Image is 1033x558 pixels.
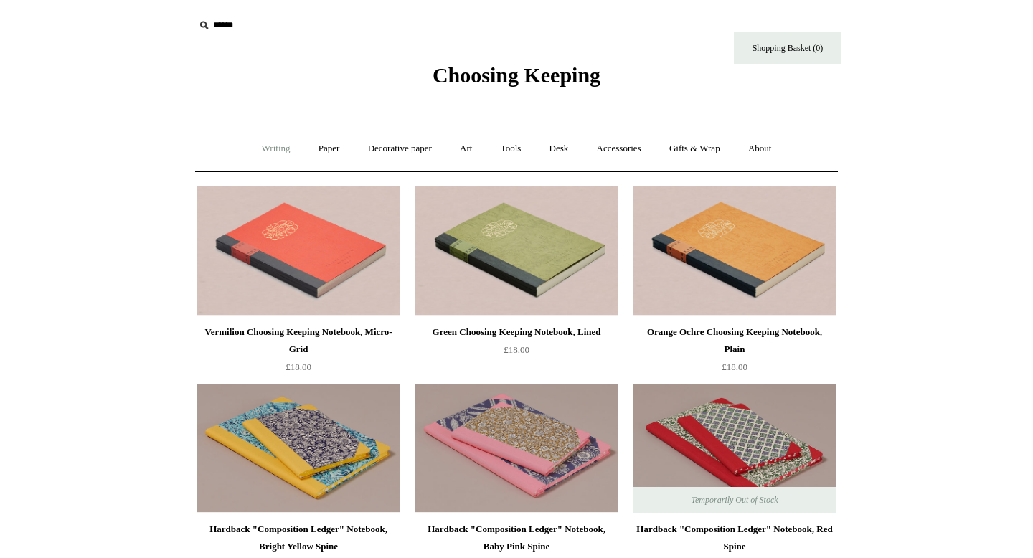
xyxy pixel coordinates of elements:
[504,344,529,355] span: £18.00
[656,130,733,168] a: Gifts & Wrap
[355,130,445,168] a: Decorative paper
[415,384,618,513] img: Hardback "Composition Ledger" Notebook, Baby Pink Spine
[197,186,400,316] img: Vermilion Choosing Keeping Notebook, Micro-Grid
[584,130,654,168] a: Accessories
[722,361,747,372] span: £18.00
[676,487,792,513] span: Temporarily Out of Stock
[447,130,485,168] a: Art
[306,130,353,168] a: Paper
[197,323,400,382] a: Vermilion Choosing Keeping Notebook, Micro-Grid £18.00
[286,361,311,372] span: £18.00
[197,384,400,513] img: Hardback "Composition Ledger" Notebook, Bright Yellow Spine
[200,323,397,358] div: Vermilion Choosing Keeping Notebook, Micro-Grid
[415,186,618,316] img: Green Choosing Keeping Notebook, Lined
[633,384,836,513] a: Hardback "Composition Ledger" Notebook, Red Spine Hardback "Composition Ledger" Notebook, Red Spi...
[418,521,615,555] div: Hardback "Composition Ledger" Notebook, Baby Pink Spine
[415,384,618,513] a: Hardback "Composition Ledger" Notebook, Baby Pink Spine Hardback "Composition Ledger" Notebook, B...
[415,186,618,316] a: Green Choosing Keeping Notebook, Lined Green Choosing Keeping Notebook, Lined
[415,323,618,382] a: Green Choosing Keeping Notebook, Lined £18.00
[433,63,600,87] span: Choosing Keeping
[633,186,836,316] img: Orange Ochre Choosing Keeping Notebook, Plain
[633,323,836,382] a: Orange Ochre Choosing Keeping Notebook, Plain £18.00
[636,323,833,358] div: Orange Ochre Choosing Keeping Notebook, Plain
[633,186,836,316] a: Orange Ochre Choosing Keeping Notebook, Plain Orange Ochre Choosing Keeping Notebook, Plain
[735,130,785,168] a: About
[734,32,841,64] a: Shopping Basket (0)
[633,384,836,513] img: Hardback "Composition Ledger" Notebook, Red Spine
[197,186,400,316] a: Vermilion Choosing Keeping Notebook, Micro-Grid Vermilion Choosing Keeping Notebook, Micro-Grid
[249,130,303,168] a: Writing
[537,130,582,168] a: Desk
[488,130,534,168] a: Tools
[418,323,615,341] div: Green Choosing Keeping Notebook, Lined
[197,384,400,513] a: Hardback "Composition Ledger" Notebook, Bright Yellow Spine Hardback "Composition Ledger" Noteboo...
[636,521,833,555] div: Hardback "Composition Ledger" Notebook, Red Spine
[433,75,600,85] a: Choosing Keeping
[200,521,397,555] div: Hardback "Composition Ledger" Notebook, Bright Yellow Spine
